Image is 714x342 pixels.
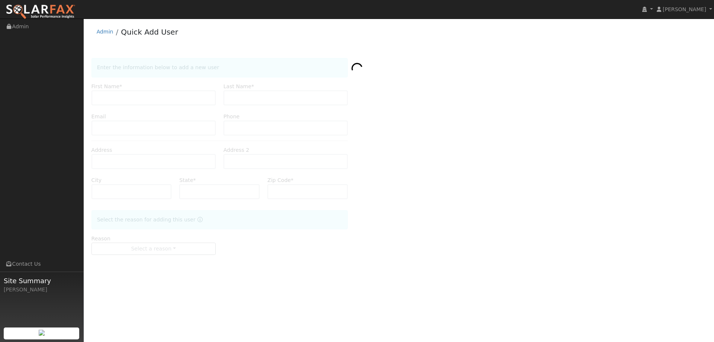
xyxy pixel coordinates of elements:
span: [PERSON_NAME] [663,6,706,12]
div: [PERSON_NAME] [4,286,80,294]
a: Admin [97,29,113,35]
img: SolarFax [6,4,75,20]
span: Site Summary [4,276,80,286]
a: Quick Add User [121,28,178,36]
img: retrieve [39,330,45,336]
